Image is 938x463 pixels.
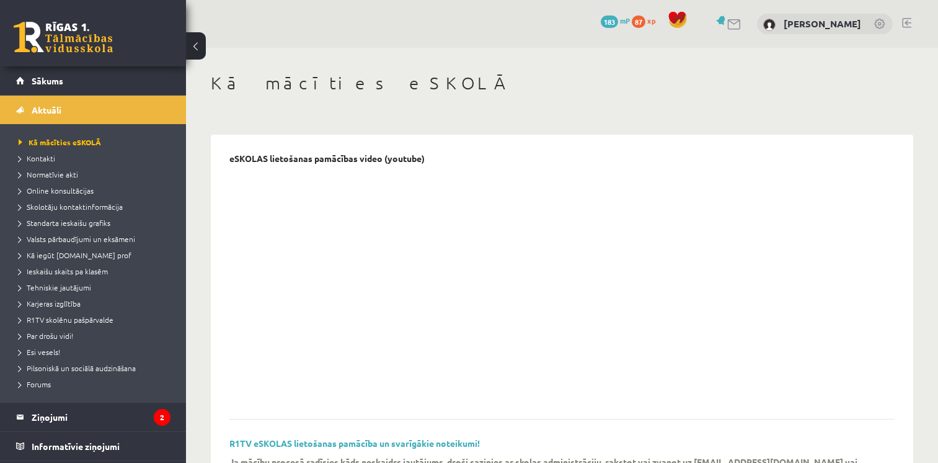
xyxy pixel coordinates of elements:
span: Par drošu vidi! [19,331,73,341]
a: Normatīvie akti [19,169,174,180]
a: Informatīvie ziņojumi [16,432,170,461]
a: Aktuāli [16,96,170,124]
legend: Ziņojumi [32,403,170,431]
a: Esi vesels! [19,346,174,357]
h1: Kā mācīties eSKOLĀ [211,73,913,94]
legend: Informatīvie ziņojumi [32,432,170,461]
a: Kā iegūt [DOMAIN_NAME] prof [19,249,174,261]
p: eSKOLAS lietošanas pamācības video (youtube) [229,153,425,164]
span: Esi vesels! [19,347,60,357]
a: Kā mācīties eSKOLĀ [19,137,174,148]
a: Sākums [16,66,170,95]
a: Par drošu vidi! [19,330,174,341]
span: Kontakti [19,153,55,163]
span: Ieskaišu skaits pa klasēm [19,266,108,276]
a: Online konsultācijas [19,185,174,196]
a: Kontakti [19,153,174,164]
span: 183 [601,16,618,28]
a: Ieskaišu skaits pa klasēm [19,266,174,277]
a: 87 xp [632,16,661,25]
a: R1TV eSKOLAS lietošanas pamācība un svarīgākie noteikumi! [229,438,480,449]
span: Skolotāju kontaktinformācija [19,202,123,212]
span: Sākums [32,75,63,86]
a: [PERSON_NAME] [784,17,861,30]
a: Valsts pārbaudījumi un eksāmeni [19,233,174,245]
a: Pilsoniskā un sociālā audzināšana [19,362,174,374]
span: R1TV skolēnu pašpārvalde [19,315,113,325]
a: Skolotāju kontaktinformācija [19,201,174,212]
span: Kā mācīties eSKOLĀ [19,137,101,147]
span: Karjeras izglītība [19,299,81,308]
span: Pilsoniskā un sociālā audzināšana [19,363,136,373]
span: Valsts pārbaudījumi un eksāmeni [19,234,135,244]
span: xp [647,16,655,25]
span: Normatīvie akti [19,169,78,179]
a: Forums [19,379,174,390]
img: Justīne Everte [763,19,776,31]
a: Ziņojumi2 [16,403,170,431]
span: Online konsultācijas [19,186,94,196]
span: 87 [632,16,645,28]
span: Forums [19,379,51,389]
a: Standarta ieskaišu grafiks [19,217,174,228]
span: mP [620,16,630,25]
span: Aktuāli [32,104,61,115]
a: R1TV skolēnu pašpārvalde [19,314,174,325]
span: Standarta ieskaišu grafiks [19,218,110,228]
a: Tehniskie jautājumi [19,282,174,293]
a: Karjeras izglītība [19,298,174,309]
i: 2 [154,409,170,426]
a: Rīgas 1. Tālmācības vidusskola [14,22,113,53]
a: 183 mP [601,16,630,25]
span: Kā iegūt [DOMAIN_NAME] prof [19,250,131,260]
span: Tehniskie jautājumi [19,282,91,292]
